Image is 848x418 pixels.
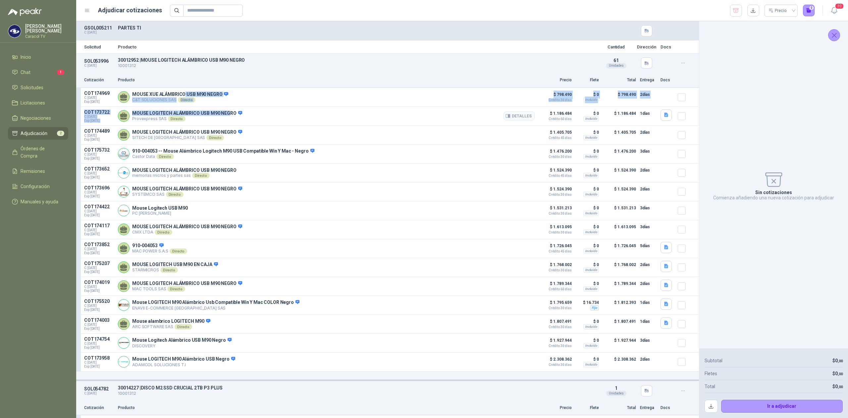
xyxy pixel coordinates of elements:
button: Ir a adjudicar [721,400,843,413]
span: Crédito 45 días [539,250,572,253]
div: Fijo [590,305,599,311]
div: Incluido [583,286,599,292]
p: Dirección [637,45,657,49]
span: C: [DATE] [84,96,114,100]
p: 5 días [640,242,657,250]
p: 2 días [640,280,657,288]
div: Incluido [583,192,599,197]
span: C: [DATE] [84,115,114,119]
p: COT174489 [84,128,114,134]
span: Crédito 30 días [539,307,572,310]
img: Company Logo [118,148,129,159]
p: $ 1.524.390 [603,185,636,198]
div: Incluido [583,97,599,103]
span: 20 [835,3,844,9]
button: 20 [828,5,840,17]
h1: Adjudicar cotizaciones [98,6,162,15]
span: C: [DATE] [84,172,114,175]
div: Directo [155,230,172,235]
p: $ 0 [576,185,599,193]
p: COT175207 [84,261,114,266]
p: $ 0 [576,223,599,231]
p: CMX LTDA [132,230,242,235]
span: C: [DATE] [84,228,114,232]
p: MOUSE LOGITECH ALÁMBRICO USB M90 NEGRO [132,224,242,230]
p: $ 1.476.200 [603,147,636,161]
span: 2 [57,131,64,136]
img: Company Logo [118,300,129,311]
p: Comienza añadiendo una nueva cotización para adjudicar [713,195,834,200]
a: Remisiones [8,165,68,177]
p: Cotización [84,77,114,83]
p: 2 días [640,261,657,269]
p: Total [603,405,636,411]
span: Chat [21,69,30,76]
p: 10001312 [118,390,596,397]
p: Solicitud [84,45,114,49]
span: C: [DATE] [84,153,114,157]
p: Subtotal [705,357,722,364]
p: ENAVII E-COMMERCE [GEOGRAPHIC_DATA] SAS [132,306,299,311]
span: ,00 [838,385,843,389]
span: ,00 [838,359,843,363]
span: Crédito 45 días [539,174,572,177]
span: Crédito 45 días [539,136,572,140]
p: COT174969 [84,91,114,96]
p: Caracol TV [25,35,68,38]
p: Producto [118,77,535,83]
span: Adjudicación [21,130,47,137]
p: $ 2.308.362 [539,355,572,367]
a: Solicitudes [8,81,68,94]
p: $ 1.726.045 [603,242,636,255]
p: $ 0 [576,242,599,250]
div: Incluido [583,362,599,367]
p: Flete [576,77,599,83]
p: memorias micros y partes sas [132,173,237,178]
p: Producto [118,45,596,49]
p: Docs [661,45,674,49]
a: Licitaciones [8,97,68,109]
span: Crédito 30 días [539,155,572,159]
p: $ 1.789.344 [539,280,572,291]
p: Provexpress SAS [132,116,242,121]
p: MOUSE LOGITECH ALÁMBRICO USB M90 NEGRO [132,281,242,287]
span: ,00 [838,372,843,376]
p: $ 798.490 [603,91,636,104]
img: Company Logo [118,337,129,348]
p: COT173852 [84,242,114,247]
p: $ 1.807.491 [539,317,572,329]
p: $ 1.927.944 [539,336,572,348]
p: $ 1.726.045 [539,242,572,253]
span: C: [DATE] [84,361,114,365]
img: Company Logo [118,205,129,216]
p: $ 1.795.659 [539,299,572,310]
div: Incluido [583,324,599,329]
p: Producto [118,405,535,411]
p: Total [603,77,636,83]
span: Crédito 30 días [539,269,572,272]
span: Licitaciones [21,99,45,106]
img: Company Logo [118,167,129,178]
span: C: [DATE] [84,209,114,213]
div: Incluido [583,154,599,159]
p: $ 1.524.390 [539,166,572,177]
span: Exp: [DATE] [84,232,114,236]
span: 0 [835,384,843,389]
div: Incluido [583,230,599,235]
p: 3 días [640,336,657,344]
p: $ 0 [576,317,599,325]
p: 2 días [640,166,657,174]
p: STARMICROS [132,267,218,273]
p: $ 0 [576,280,599,288]
div: Directo [175,324,192,329]
p: Mouse LOGITECH M90 Alámbrico Usb Compatible Win Y Mac COLOR Negro [132,300,299,306]
p: MOUSE LOGITECH USB M90 EN CAJA [132,262,218,268]
p: Castor Data [132,154,314,159]
div: Directo [167,286,185,292]
span: 1 [615,385,617,391]
span: Crédito 30 días [539,363,572,367]
span: C: [DATE] [84,266,114,270]
p: COT174003 [84,317,114,323]
p: 1 días [640,317,657,325]
p: $ 1.613.095 [603,223,636,236]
